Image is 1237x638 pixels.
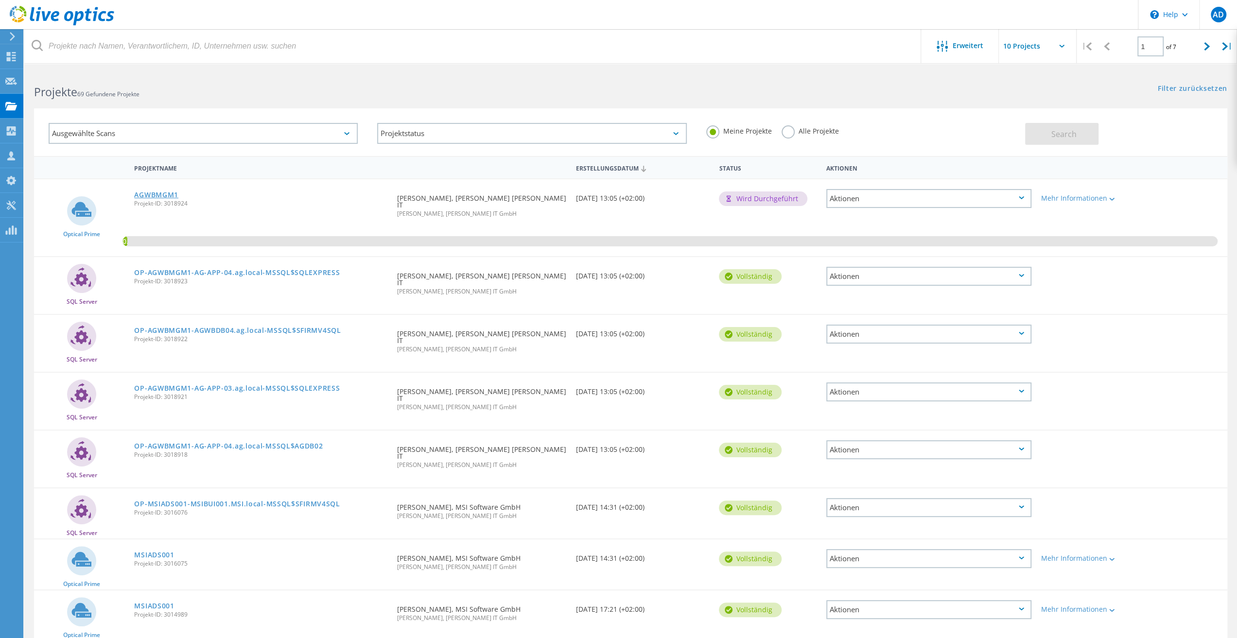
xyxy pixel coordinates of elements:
div: Mehr Informationen [1041,195,1127,202]
div: [DATE] 13:05 (+02:00) [571,315,714,347]
label: Alle Projekte [782,125,839,135]
span: Projekt-ID: 3018922 [134,336,387,342]
span: 0.45% [122,236,127,245]
div: vollständig [719,443,782,457]
span: Projekt-ID: 3018923 [134,278,387,284]
span: of 7 [1166,43,1176,51]
div: [DATE] 14:31 (+02:00) [571,539,714,571]
a: AGWBMGM1 [134,191,178,198]
div: vollständig [719,385,782,399]
div: [PERSON_NAME], MSI Software GmbH [392,539,571,580]
span: 69 Gefundene Projekte [77,90,139,98]
input: Projekte nach Namen, Verantwortlichem, ID, Unternehmen usw. suchen [24,29,922,63]
span: [PERSON_NAME], [PERSON_NAME] IT GmbH [397,211,566,217]
div: Erstellungsdatum [571,158,714,177]
a: OP-AGWBMGM1-AG-APP-03.ag.local-MSSQL$SQLEXPRESS [134,385,340,392]
span: Projekt-ID: 3016076 [134,510,387,516]
span: SQL Server [67,414,97,420]
div: [DATE] 13:05 (+02:00) [571,257,714,289]
span: [PERSON_NAME], [PERSON_NAME] IT GmbH [397,462,566,468]
span: [PERSON_NAME], [PERSON_NAME] IT GmbH [397,404,566,410]
a: OP-AGWBMGM1-AG-APP-04.ag.local-MSSQL$SQLEXPRESS [134,269,340,276]
div: [PERSON_NAME], MSI Software GmbH [392,488,571,529]
span: SQL Server [67,357,97,362]
div: [PERSON_NAME], [PERSON_NAME] [PERSON_NAME] IT [392,315,571,362]
span: [PERSON_NAME], [PERSON_NAME] IT GmbH [397,513,566,519]
label: Meine Projekte [706,125,772,135]
div: | [1217,29,1237,64]
span: Projekt-ID: 3016075 [134,561,387,567]
span: Projekt-ID: 3018918 [134,452,387,458]
div: | [1077,29,1097,64]
button: Search [1025,123,1098,145]
div: Wird durchgeführt [719,191,807,206]
span: AD [1213,11,1224,18]
span: Erweitert [953,42,983,49]
div: [DATE] 14:31 (+02:00) [571,488,714,520]
div: Aktionen [826,267,1031,286]
svg: \n [1150,10,1159,19]
div: [PERSON_NAME], [PERSON_NAME] [PERSON_NAME] IT [392,179,571,226]
div: Ausgewählte Scans [49,123,358,144]
div: Aktionen [821,158,1036,176]
span: Projekt-ID: 3014989 [134,612,387,618]
a: OP-AGWBMGM1-AGWBDB04.ag.local-MSSQL$SFIRMV4SQL [134,327,341,334]
div: [PERSON_NAME], MSI Software GmbH [392,590,571,631]
div: [PERSON_NAME], [PERSON_NAME] [PERSON_NAME] IT [392,257,571,304]
a: MSIADS001 [134,552,174,558]
a: Filter zurücksetzen [1158,85,1227,93]
b: Projekte [34,84,77,100]
div: [DATE] 13:05 (+02:00) [571,431,714,463]
div: vollständig [719,603,782,617]
div: vollständig [719,269,782,284]
div: [PERSON_NAME], [PERSON_NAME] [PERSON_NAME] IT [392,373,571,420]
span: SQL Server [67,530,97,536]
div: [DATE] 13:05 (+02:00) [571,179,714,211]
div: Projektname [129,158,392,176]
span: [PERSON_NAME], [PERSON_NAME] IT GmbH [397,564,566,570]
div: Aktionen [826,189,1031,208]
span: Optical Prime [63,632,100,638]
div: Aktionen [826,325,1031,344]
div: Status [714,158,821,176]
div: [PERSON_NAME], [PERSON_NAME] [PERSON_NAME] IT [392,431,571,478]
span: [PERSON_NAME], [PERSON_NAME] IT GmbH [397,289,566,294]
div: Aktionen [826,549,1031,568]
span: Projekt-ID: 3018921 [134,394,387,400]
span: Projekt-ID: 3018924 [134,201,387,207]
div: Aktionen [826,382,1031,401]
div: Mehr Informationen [1041,606,1127,613]
div: vollständig [719,327,782,342]
a: OP-MSIADS001-MSIBUI001.MSI.local-MSSQL$SFIRMV4SQL [134,500,340,507]
div: Aktionen [826,498,1031,517]
span: SQL Server [67,299,97,305]
span: [PERSON_NAME], [PERSON_NAME] IT GmbH [397,346,566,352]
a: MSIADS001 [134,603,174,609]
div: [DATE] 13:05 (+02:00) [571,373,714,405]
a: OP-AGWBMGM1-AG-APP-04.ag.local-MSSQL$AGDB02 [134,443,323,449]
div: Mehr Informationen [1041,555,1127,562]
a: Live Optics Dashboard [10,20,114,27]
div: Aktionen [826,600,1031,619]
div: vollständig [719,552,782,566]
div: Aktionen [826,440,1031,459]
div: [DATE] 17:21 (+02:00) [571,590,714,622]
span: [PERSON_NAME], [PERSON_NAME] IT GmbH [397,615,566,621]
span: Optical Prime [63,581,100,587]
span: Search [1051,129,1077,139]
div: Projektstatus [377,123,686,144]
span: Optical Prime [63,231,100,237]
div: vollständig [719,500,782,515]
span: SQL Server [67,472,97,478]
